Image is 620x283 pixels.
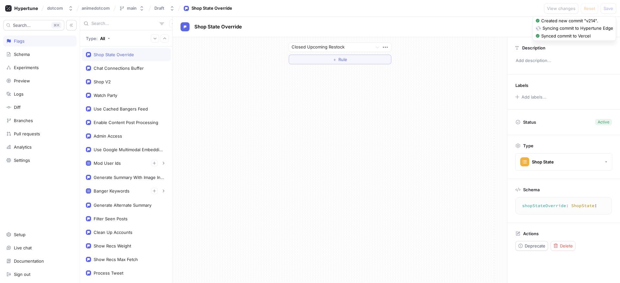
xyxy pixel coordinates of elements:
div: Enable Content Post Processing [94,120,158,125]
p: Labels [515,83,528,88]
input: Search... [91,20,157,27]
span: Delete [560,244,573,248]
textarea: shopStateOverride: ShopState! [518,200,609,212]
button: main [117,3,147,14]
button: Type: All [84,33,112,44]
div: Active [598,119,609,125]
div: All [100,36,105,41]
button: Search...K [3,20,64,30]
div: Syncing commit to Hypertune Edge [542,25,613,32]
button: View changes [544,3,578,14]
div: Settings [14,158,30,163]
div: K [51,22,61,28]
div: Documentation [14,258,44,264]
a: Documentation [3,256,77,267]
div: Setup [14,232,26,237]
p: Type [523,143,533,148]
div: Use Google Multimodal Embeddings [94,147,164,152]
p: Type: [86,36,98,41]
div: Generate Summary With Image Input [94,175,164,180]
span: Shop State Override [194,24,242,29]
div: Admin Access [94,133,122,139]
span: Deprecate [525,244,545,248]
div: Sign out [14,272,30,277]
button: Reset [581,3,598,14]
div: Banger Keywords [94,188,129,194]
p: Description [522,45,545,50]
div: Generate Alternate Summary [94,203,151,208]
div: Synced commit to Vercel [541,33,591,39]
div: Process Tweet [94,270,123,276]
div: Logs [14,91,24,97]
div: dotcom [47,5,63,11]
button: ＋Rule [289,55,391,64]
div: Branches [14,118,33,123]
div: Schema [14,52,30,57]
div: Clean Up Accounts [94,230,132,235]
span: Search... [13,23,31,27]
p: Actions [523,231,539,236]
span: View changes [547,6,575,10]
div: Preview [14,78,30,83]
span: Reset [584,6,595,10]
p: Status [523,118,536,127]
button: Save [601,3,616,14]
div: Live chat [14,245,32,250]
div: Watch Party [94,93,117,98]
span: Save [604,6,613,10]
div: Chat Connections Buffer [94,66,144,71]
div: Shop State Override [191,5,232,12]
div: Analytics [14,144,32,150]
button: Expand all [151,34,159,43]
div: Show Recs Max Fetch [94,257,138,262]
div: main [127,5,137,11]
div: Shop State Override [94,52,134,57]
div: Flags [14,38,25,44]
div: Add labels... [522,95,546,99]
div: Show Recs Weight [94,243,131,248]
button: Draft [152,3,177,14]
div: Experiments [14,65,39,70]
div: Diff [14,105,21,110]
button: Deprecate [515,241,548,251]
button: dotcom [45,3,76,14]
div: Shop V2 [94,79,111,84]
div: Draft [154,5,164,11]
div: Mod User Ids [94,161,121,166]
button: Delete [551,241,575,251]
div: Use Cached Bangers Feed [94,106,148,111]
div: Pull requests [14,131,40,136]
span: Rule [338,58,347,61]
button: Shop State [515,153,612,171]
div: Created new commit "v214". [541,18,598,24]
p: Schema [523,187,540,192]
p: Add description... [513,55,615,66]
span: ＋ [333,58,337,61]
div: Filter Seen Posts [94,216,128,221]
button: Add labels... [513,93,548,101]
div: Shop State [532,159,554,165]
span: animedotcom [82,6,110,10]
button: Collapse all [160,34,169,43]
